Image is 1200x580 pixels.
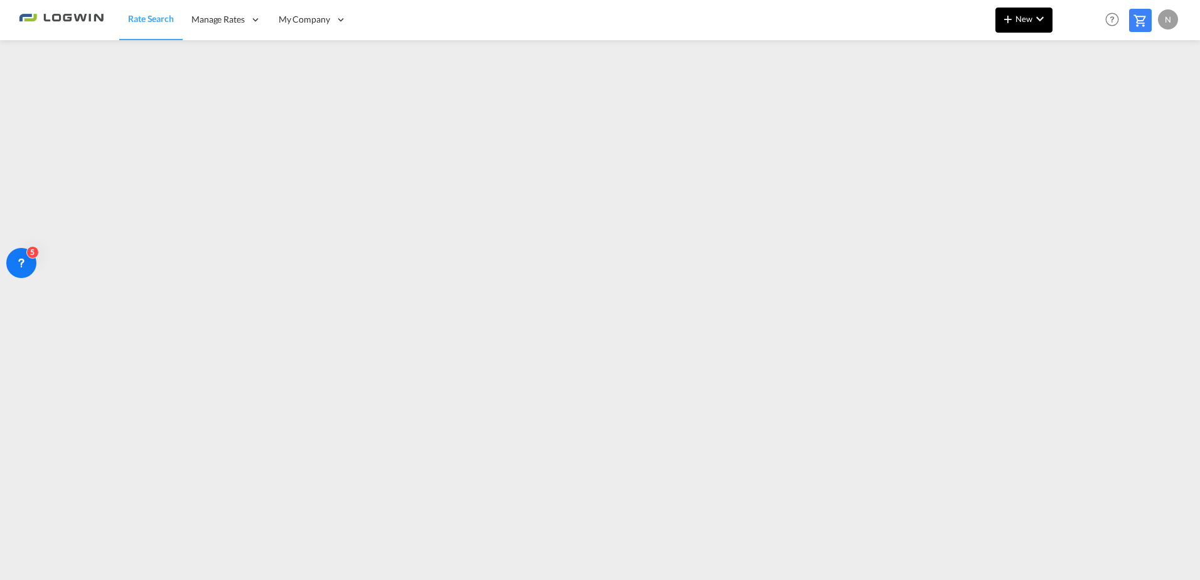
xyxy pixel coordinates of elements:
[191,13,245,26] span: Manage Rates
[1101,9,1129,31] div: Help
[1000,14,1047,24] span: New
[1032,11,1047,26] md-icon: icon-chevron-down
[1158,9,1178,30] div: N
[279,13,330,26] span: My Company
[995,8,1053,33] button: icon-plus 400-fgNewicon-chevron-down
[1000,11,1015,26] md-icon: icon-plus 400-fg
[19,6,104,34] img: 2761ae10d95411efa20a1f5e0282d2d7.png
[1101,9,1123,30] span: Help
[128,13,174,24] span: Rate Search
